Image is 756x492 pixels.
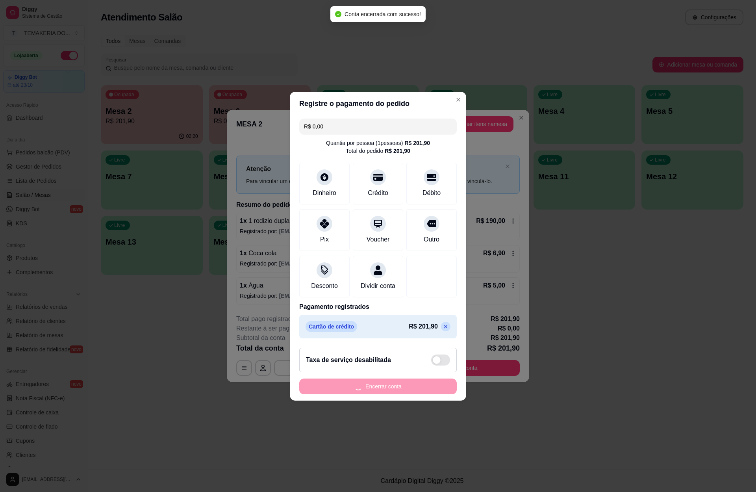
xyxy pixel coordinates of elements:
div: R$ 201,90 [404,139,430,147]
div: Outro [424,235,439,244]
p: R$ 201,90 [409,322,438,331]
div: Crédito [368,188,388,198]
div: Débito [422,188,441,198]
h2: Taxa de serviço desabilitada [306,355,391,365]
header: Registre o pagamento do pedido [290,92,466,115]
div: Pix [320,235,329,244]
div: Voucher [367,235,390,244]
div: Desconto [311,281,338,291]
div: Dividir conta [361,281,395,291]
div: Dinheiro [313,188,336,198]
span: Conta encerrada com sucesso! [345,11,421,17]
p: Cartão de crédito [306,321,357,332]
button: Close [452,93,465,106]
div: R$ 201,90 [385,147,410,155]
span: check-circle [335,11,341,17]
p: Pagamento registrados [299,302,457,312]
div: Total do pedido [346,147,410,155]
div: Quantia por pessoa ( 1 pessoas) [326,139,430,147]
input: Ex.: hambúrguer de cordeiro [304,119,452,134]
